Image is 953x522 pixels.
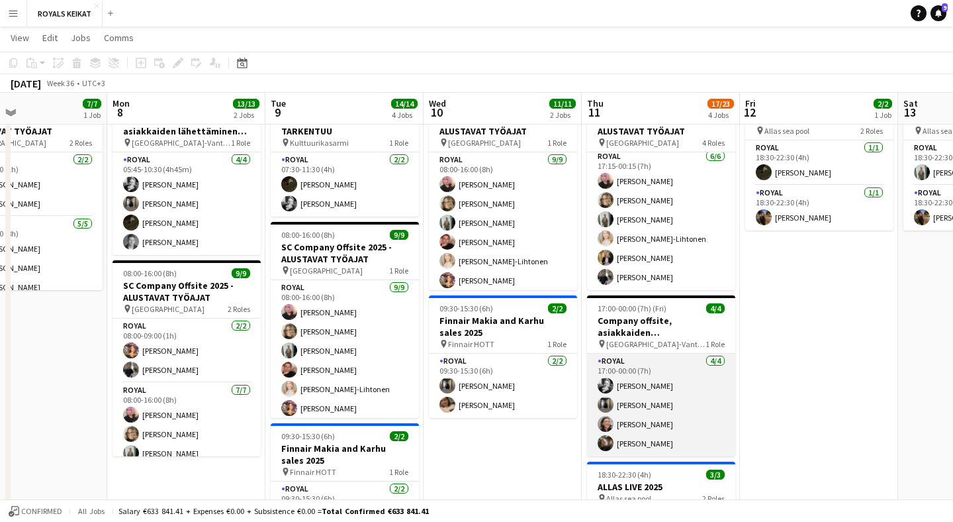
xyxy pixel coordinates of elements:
app-job-card: 17:00-00:00 (7h) (Fri)4/4Company offsite, asiakkaiden vastaanottaminen [GEOGRAPHIC_DATA]-Vantaa1 ... [587,295,735,456]
app-card-role: Royal4/417:00-00:00 (7h)[PERSON_NAME][PERSON_NAME][PERSON_NAME][PERSON_NAME] [587,354,735,456]
span: 1 Role [389,467,408,477]
span: Sat [903,97,918,109]
a: View [5,29,34,46]
span: 08:00-16:00 (8h) [281,230,335,240]
app-job-card: 09:30-15:30 (6h)2/2Finnair Makia and Karhu sales 2025 Finnair HOTT1 RoleRoyal2/209:30-15:30 (6h)[... [429,295,577,418]
span: [GEOGRAPHIC_DATA]-Vantaa [606,339,705,349]
button: ROYALS KEIKAT [27,1,103,26]
span: 1 Role [547,138,567,148]
span: Total Confirmed €633 841.41 [322,506,429,516]
span: 17/23 [707,99,734,109]
h3: Finnair Makia and Karhu sales 2025 [271,443,419,466]
span: Kulttuurikasarmi [290,138,349,148]
div: 08:00-16:00 (8h)9/9SC Company Offsite 2025 - ALUSTAVAT TYÖAJAT [GEOGRAPHIC_DATA]1 RoleRoyal9/908:... [429,94,577,290]
div: 2 Jobs [234,110,259,120]
h3: SC Company Offsite 2025 - ALUSTAVAT TYÖAJAT [429,113,577,137]
app-card-role: Royal9/908:00-16:00 (8h)[PERSON_NAME][PERSON_NAME][PERSON_NAME][PERSON_NAME][PERSON_NAME]-Lihtone... [271,280,419,479]
span: 1 Role [231,138,250,148]
a: 9 [930,5,946,21]
a: Edit [37,29,63,46]
span: 1 Role [705,339,725,349]
span: Comms [104,32,134,44]
span: Finnair HOTT [290,467,336,477]
a: Jobs [66,29,96,46]
app-job-card: 08:00-16:00 (8h)9/9SC Company Offsite 2025 - ALUSTAVAT TYÖAJAT [GEOGRAPHIC_DATA]2 RolesRoyal2/208... [113,260,261,456]
span: [GEOGRAPHIC_DATA]-Vantaa [132,138,231,148]
span: 2 Roles [69,138,92,148]
span: Allas sea pool [764,126,809,136]
div: Salary €633 841.41 + Expenses €0.00 + Subsistence €0.00 = [118,506,429,516]
span: 1 Role [547,339,567,349]
app-card-role: Royal9/908:00-16:00 (8h)[PERSON_NAME][PERSON_NAME][PERSON_NAME][PERSON_NAME][PERSON_NAME]-Lihtone... [429,152,577,351]
span: 2 Roles [860,126,883,136]
div: 1 Job [83,110,101,120]
app-card-role: Royal4/405:45-10:30 (4h45m)[PERSON_NAME][PERSON_NAME][PERSON_NAME][PERSON_NAME] [113,152,261,255]
a: Comms [99,29,139,46]
span: Fri [745,97,756,109]
span: 17:00-00:00 (7h) (Fri) [598,303,666,313]
span: Week 36 [44,78,77,88]
span: 11 [585,105,604,120]
app-card-role: Royal1/118:30-22:30 (4h)[PERSON_NAME] [745,185,893,231]
span: Confirmed [21,507,62,516]
span: 11/11 [549,99,576,109]
h3: SC Company Offsite 2025 - ALUSTAVAT TYÖAJAT [113,280,261,303]
span: Mon [113,97,130,109]
app-card-role: Royal6/617:15-00:15 (7h)[PERSON_NAME][PERSON_NAME][PERSON_NAME][PERSON_NAME]-Lihtonen[PERSON_NAME... [587,149,735,290]
div: 1 Job [874,110,891,120]
span: 9 [269,105,286,120]
span: 08:00-16:00 (8h) [123,268,177,278]
span: All jobs [75,506,107,516]
span: 18:30-22:30 (4h) [598,470,651,480]
span: [GEOGRAPHIC_DATA] [606,138,679,148]
span: [GEOGRAPHIC_DATA] [448,138,521,148]
span: 7/7 [83,99,101,109]
div: UTC+3 [82,78,105,88]
span: 2 Roles [228,304,250,314]
span: 14/14 [391,99,418,109]
app-job-card: 13:00-00:15 (11h15m) (Fri)9/9SC Company Offsite 2025 -ALUSTAVAT TYÖAJAT [GEOGRAPHIC_DATA]4 Roles[... [587,94,735,290]
span: Wed [429,97,446,109]
app-card-role: Royal2/207:30-11:30 (4h)[PERSON_NAME][PERSON_NAME] [271,152,419,217]
span: 2/2 [548,303,567,313]
span: 8 [111,105,130,120]
div: 4 Jobs [708,110,733,120]
span: 09:30-15:30 (6h) [281,431,335,441]
span: 2/2 [874,99,892,109]
span: [GEOGRAPHIC_DATA] [132,304,204,314]
span: Thu [587,97,604,109]
app-job-card: 08:00-16:00 (8h)9/9SC Company Offsite 2025 - ALUSTAVAT TYÖAJAT [GEOGRAPHIC_DATA]1 RoleRoyal9/908:... [271,222,419,418]
span: [GEOGRAPHIC_DATA] [290,266,363,276]
span: 9 [942,3,948,12]
span: 1 Role [389,138,408,148]
app-job-card: 18:30-22:30 (4h)2/2ALLAS LIVE 2025 Allas sea pool2 RolesRoyal1/118:30-22:30 (4h)[PERSON_NAME]Roya... [745,94,893,231]
span: 13 [901,105,918,120]
button: Confirmed [7,504,64,519]
app-card-role: Royal2/209:30-15:30 (6h)[PERSON_NAME][PERSON_NAME] [429,354,577,418]
div: 2 Jobs [550,110,575,120]
span: Allas sea pool [606,494,651,503]
span: 10 [427,105,446,120]
h3: SC Company Offsite 2025 - ALUSTAVAT TYÖAJAT [271,241,419,265]
span: 4/4 [706,303,725,313]
div: [DATE] [11,77,41,90]
span: 4 Roles [702,138,725,148]
span: 2/2 [390,431,408,441]
app-card-role: Royal2/208:00-09:00 (1h)[PERSON_NAME][PERSON_NAME] [113,319,261,383]
span: 09:30-15:30 (6h) [439,303,493,313]
span: Finnair HOTT [448,339,494,349]
span: Jobs [71,32,91,44]
span: 1 Role [389,266,408,276]
h3: SC Company Offsite 2025 -ALUSTAVAT TYÖAJAT [587,113,735,137]
app-job-card: 05:45-10:30 (4h45m)4/4Company offsite, asiakkaiden lähettäminen matkaan [GEOGRAPHIC_DATA]-Vantaa1... [113,94,261,255]
app-job-card: 07:30-11:30 (4h)2/2Kulttuurikasarmi - TYÖAIKA TARKENTUU Kulttuurikasarmi1 RoleRoyal2/207:30-11:30... [271,94,419,217]
span: 3/3 [706,470,725,480]
h3: Company offsite, asiakkaiden vastaanottaminen [587,315,735,339]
